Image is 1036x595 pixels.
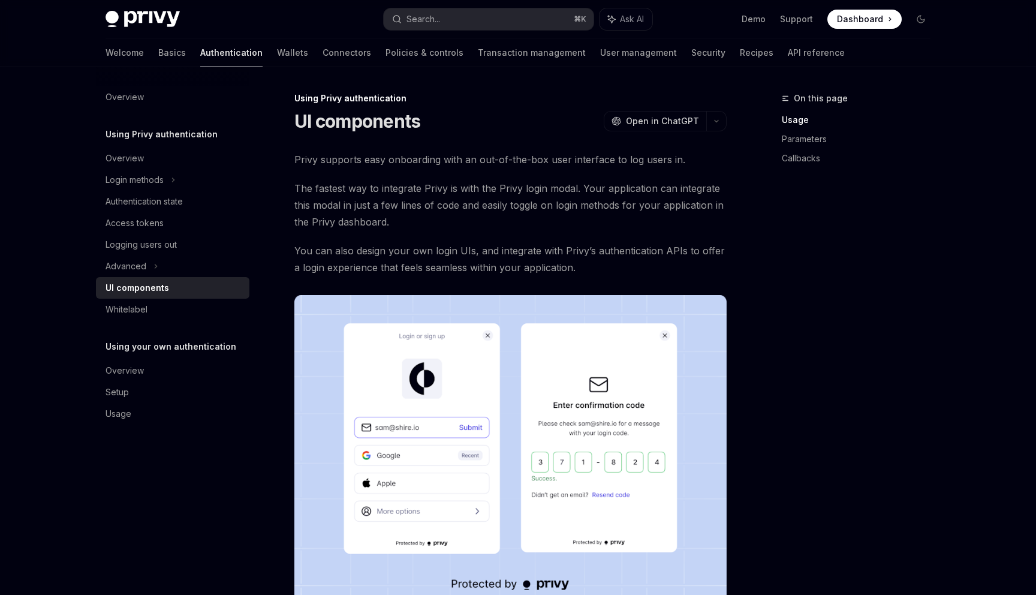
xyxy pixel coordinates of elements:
[106,38,144,67] a: Welcome
[106,11,180,28] img: dark logo
[96,212,249,234] a: Access tokens
[294,242,727,276] span: You can also design your own login UIs, and integrate with Privy’s authentication APIs to offer a...
[626,115,699,127] span: Open in ChatGPT
[294,92,727,104] div: Using Privy authentication
[782,110,940,130] a: Usage
[106,90,144,104] div: Overview
[277,38,308,67] a: Wallets
[911,10,930,29] button: Toggle dark mode
[96,86,249,108] a: Overview
[294,180,727,230] span: The fastest way to integrate Privy is with the Privy login modal. Your application can integrate ...
[691,38,725,67] a: Security
[742,13,766,25] a: Demo
[106,238,177,252] div: Logging users out
[782,149,940,168] a: Callbacks
[620,13,644,25] span: Ask AI
[106,302,147,317] div: Whitelabel
[106,407,131,421] div: Usage
[106,259,146,274] div: Advanced
[106,363,144,378] div: Overview
[96,299,249,320] a: Whitelabel
[96,381,249,403] a: Setup
[794,91,848,106] span: On this page
[827,10,902,29] a: Dashboard
[780,13,813,25] a: Support
[96,277,249,299] a: UI components
[386,38,463,67] a: Policies & controls
[96,360,249,381] a: Overview
[782,130,940,149] a: Parameters
[740,38,773,67] a: Recipes
[788,38,845,67] a: API reference
[106,216,164,230] div: Access tokens
[106,194,183,209] div: Authentication state
[574,14,586,24] span: ⌘ K
[96,191,249,212] a: Authentication state
[106,173,164,187] div: Login methods
[294,110,420,132] h1: UI components
[323,38,371,67] a: Connectors
[294,151,727,168] span: Privy supports easy onboarding with an out-of-the-box user interface to log users in.
[478,38,586,67] a: Transaction management
[106,281,169,295] div: UI components
[96,148,249,169] a: Overview
[604,111,706,131] button: Open in ChatGPT
[600,38,677,67] a: User management
[106,127,218,142] h5: Using Privy authentication
[106,339,236,354] h5: Using your own authentication
[96,234,249,256] a: Logging users out
[384,8,594,30] button: Search...⌘K
[600,8,652,30] button: Ask AI
[106,151,144,166] div: Overview
[200,38,263,67] a: Authentication
[406,12,440,26] div: Search...
[158,38,186,67] a: Basics
[96,403,249,425] a: Usage
[106,385,129,399] div: Setup
[837,13,883,25] span: Dashboard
